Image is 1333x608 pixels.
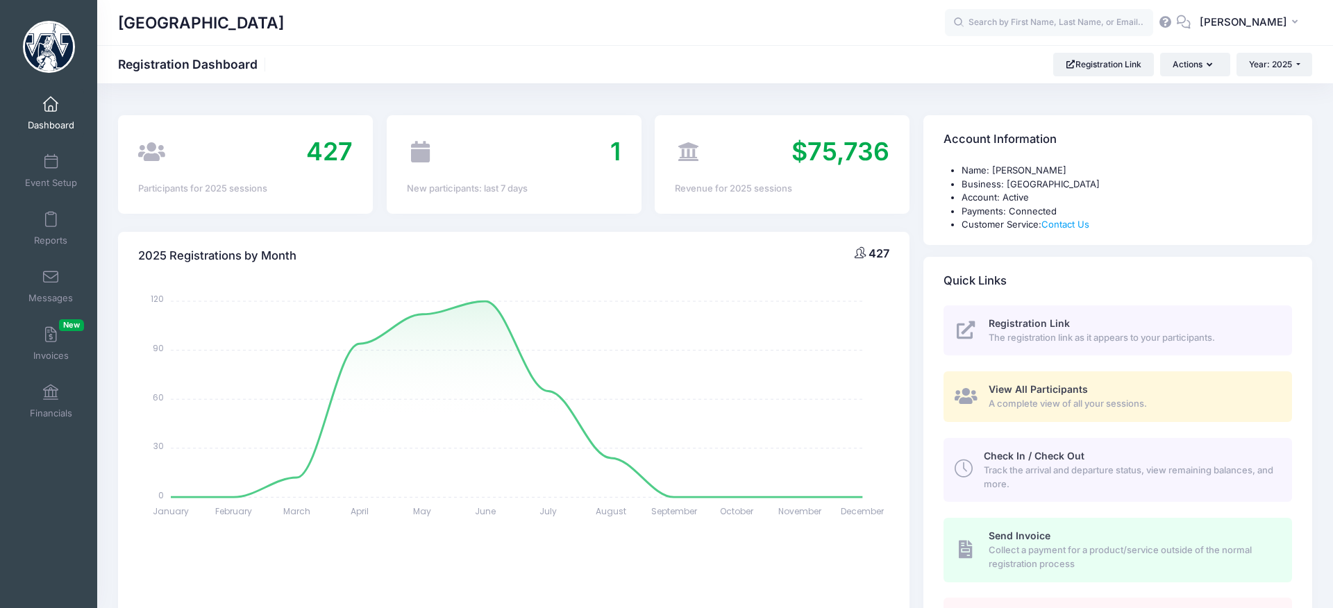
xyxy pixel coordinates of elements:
tspan: July [539,505,557,517]
span: 427 [306,136,353,167]
h1: Registration Dashboard [118,57,269,71]
span: Financials [30,407,72,419]
h4: Account Information [944,120,1057,160]
div: New participants: last 7 days [407,182,621,196]
tspan: April [351,505,369,517]
a: Messages [18,262,84,310]
tspan: June [475,505,496,517]
h1: [GEOGRAPHIC_DATA] [118,7,284,39]
tspan: September [651,505,698,517]
span: Messages [28,292,73,304]
span: New [59,319,84,331]
span: Event Setup [25,177,77,189]
span: Invoices [33,350,69,362]
a: Event Setup [18,146,84,195]
span: Year: 2025 [1249,59,1292,69]
span: Collect a payment for a product/service outside of the normal registration process [989,543,1276,571]
span: View All Participants [989,383,1088,395]
h4: Quick Links [944,261,1007,301]
a: Financials [18,377,84,425]
span: Registration Link [989,317,1070,329]
a: View All Participants A complete view of all your sessions. [944,371,1292,422]
span: $75,736 [791,136,889,167]
span: [PERSON_NAME] [1200,15,1287,30]
a: Registration Link [1053,53,1154,76]
tspan: 0 [158,489,164,500]
img: Westminster College [23,21,75,73]
span: Reports [34,235,67,246]
tspan: 120 [151,293,164,305]
tspan: January [153,505,189,517]
a: Reports [18,204,84,253]
span: Check In / Check Out [984,450,1084,462]
tspan: 30 [153,440,164,452]
h4: 2025 Registrations by Month [138,236,296,276]
div: Participants for 2025 sessions [138,182,353,196]
tspan: November [778,505,822,517]
span: The registration link as it appears to your participants. [989,331,1276,345]
a: Send Invoice Collect a payment for a product/service outside of the normal registration process [944,518,1292,582]
tspan: August [596,505,626,517]
a: Dashboard [18,89,84,137]
span: 1 [610,136,621,167]
a: InvoicesNew [18,319,84,368]
button: Actions [1160,53,1230,76]
div: Revenue for 2025 sessions [675,182,889,196]
span: 427 [869,246,889,260]
a: Check In / Check Out Track the arrival and departure status, view remaining balances, and more. [944,438,1292,502]
li: Business: [GEOGRAPHIC_DATA] [962,178,1292,192]
li: Account: Active [962,191,1292,205]
li: Customer Service: [962,218,1292,232]
input: Search by First Name, Last Name, or Email... [945,9,1153,37]
span: Track the arrival and departure status, view remaining balances, and more. [984,464,1276,491]
a: Contact Us [1041,219,1089,230]
button: [PERSON_NAME] [1191,7,1312,39]
tspan: December [841,505,885,517]
tspan: February [215,505,252,517]
tspan: October [720,505,754,517]
span: Dashboard [28,119,74,131]
span: Send Invoice [989,530,1050,541]
button: Year: 2025 [1236,53,1312,76]
a: Registration Link The registration link as it appears to your participants. [944,305,1292,356]
li: Name: [PERSON_NAME] [962,164,1292,178]
tspan: May [414,505,432,517]
li: Payments: Connected [962,205,1292,219]
tspan: 90 [153,342,164,354]
tspan: March [283,505,310,517]
span: A complete view of all your sessions. [989,397,1276,411]
tspan: 60 [153,391,164,403]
